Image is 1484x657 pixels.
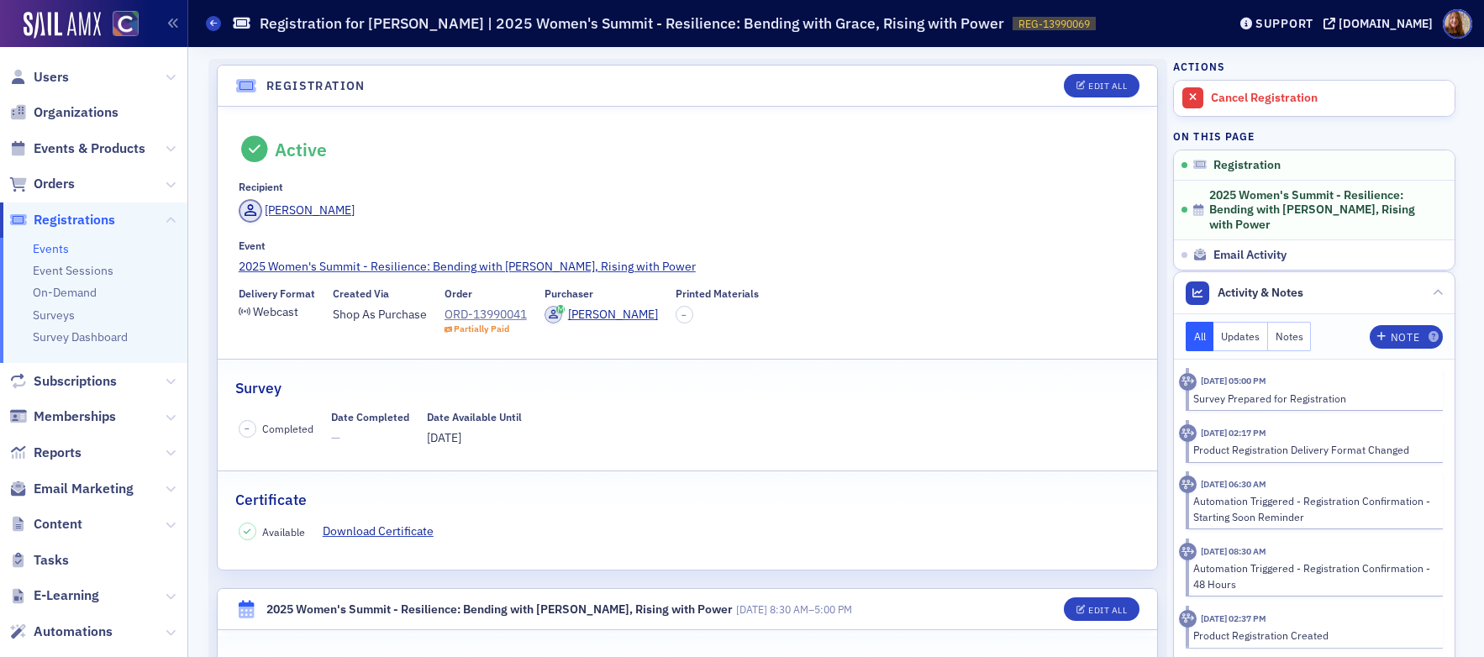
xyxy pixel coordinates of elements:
[1173,59,1225,74] h4: Actions
[235,489,307,511] h2: Certificate
[1193,560,1431,591] div: Automation Triggered - Registration Confirmation - 48 Hours
[260,13,1004,34] h1: Registration for [PERSON_NAME] | 2025 Women's Summit - Resilience: Bending with Grace, Rising wit...
[1193,442,1431,457] div: Product Registration Delivery Format Changed
[239,287,315,300] div: Delivery Format
[323,523,446,540] a: Download Certificate
[1173,129,1455,144] h4: On this page
[1201,545,1266,557] time: 8/20/2025 08:30 AM
[1088,606,1127,615] div: Edit All
[113,11,139,37] img: SailAMX
[34,103,118,122] span: Organizations
[1211,91,1446,106] div: Cancel Registration
[331,429,409,447] span: —
[262,421,313,436] span: Completed
[262,524,305,539] span: Available
[1339,16,1433,31] div: [DOMAIN_NAME]
[1443,9,1472,39] span: Profile
[9,103,118,122] a: Organizations
[676,287,759,300] div: Printed Materials
[736,602,767,616] span: [DATE]
[34,623,113,641] span: Automations
[1268,322,1312,351] button: Notes
[1193,391,1431,406] div: Survey Prepared for Registration
[34,551,69,570] span: Tasks
[239,239,266,252] div: Event
[9,444,82,462] a: Reports
[9,211,115,229] a: Registrations
[34,407,116,426] span: Memberships
[266,601,733,618] div: 2025 Women's Summit - Resilience: Bending with [PERSON_NAME], Rising with Power
[235,377,282,399] h2: Survey
[1370,325,1443,349] button: Note
[1179,476,1197,493] div: Activity
[24,12,101,39] a: SailAMX
[568,306,658,323] div: [PERSON_NAME]
[34,372,117,391] span: Subscriptions
[1179,610,1197,628] div: Activity
[445,287,472,300] div: Order
[1064,597,1139,621] button: Edit All
[331,411,409,423] div: Date Completed
[266,77,366,95] h4: Registration
[1391,333,1419,342] div: Note
[33,329,128,344] a: Survey Dashboard
[275,139,327,160] div: Active
[1088,81,1127,91] div: Edit All
[814,602,852,616] time: 5:00 PM
[333,306,427,323] span: Shop As Purchase
[101,11,139,39] a: View Homepage
[265,202,355,219] div: [PERSON_NAME]
[1255,16,1313,31] div: Support
[34,444,82,462] span: Reports
[1179,424,1197,442] div: Activity
[239,199,355,223] a: [PERSON_NAME]
[1179,373,1197,391] div: Activity
[445,306,527,323] a: ORD-13990041
[1209,188,1433,233] span: 2025 Women's Summit - Resilience: Bending with [PERSON_NAME], Rising with Power
[736,602,852,616] span: –
[34,480,134,498] span: Email Marketing
[1213,322,1268,351] button: Updates
[34,175,75,193] span: Orders
[33,241,69,256] a: Events
[1201,478,1266,490] time: 8/22/2025 06:30 AM
[1201,612,1266,624] time: 8/6/2025 02:37 PM
[1179,543,1197,560] div: Activity
[770,602,808,616] time: 8:30 AM
[1218,284,1303,302] span: Activity & Notes
[1213,158,1281,173] span: Registration
[34,139,145,158] span: Events & Products
[681,309,687,321] span: –
[545,287,593,300] div: Purchaser
[34,68,69,87] span: Users
[427,430,461,445] span: [DATE]
[239,258,1137,276] a: 2025 Women's Summit - Resilience: Bending with [PERSON_NAME], Rising with Power
[9,407,116,426] a: Memberships
[545,306,658,323] a: [PERSON_NAME]
[454,323,509,334] div: Partially Paid
[239,181,283,193] div: Recipient
[1186,322,1214,351] button: All
[33,263,113,278] a: Event Sessions
[9,623,113,641] a: Automations
[1201,375,1266,386] time: 8/22/2025 05:00 PM
[1064,74,1139,97] button: Edit All
[9,139,145,158] a: Events & Products
[9,372,117,391] a: Subscriptions
[333,287,389,300] div: Created Via
[9,551,69,570] a: Tasks
[33,285,97,300] a: On-Demand
[34,211,115,229] span: Registrations
[9,68,69,87] a: Users
[1213,248,1287,263] span: Email Activity
[253,307,298,317] div: Webcast
[9,515,82,533] a: Content
[1193,628,1431,643] div: Product Registration Created
[1174,81,1455,116] a: Cancel Registration
[1323,18,1439,29] button: [DOMAIN_NAME]
[33,307,75,323] a: Surveys
[427,411,522,423] div: Date Available Until
[1018,17,1090,31] span: REG-13990069
[9,480,134,498] a: Email Marketing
